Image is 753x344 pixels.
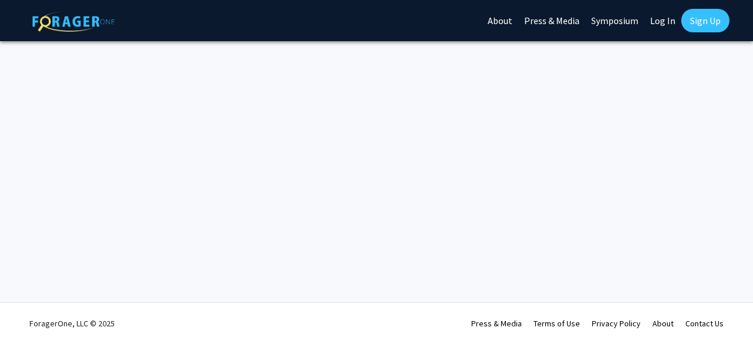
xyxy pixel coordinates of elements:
div: ForagerOne, LLC © 2025 [29,303,115,344]
a: Terms of Use [534,318,580,329]
a: Sign Up [681,9,729,32]
img: ForagerOne Logo [32,11,115,32]
a: Press & Media [471,318,522,329]
a: Contact Us [685,318,724,329]
a: Privacy Policy [592,318,641,329]
a: About [652,318,674,329]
